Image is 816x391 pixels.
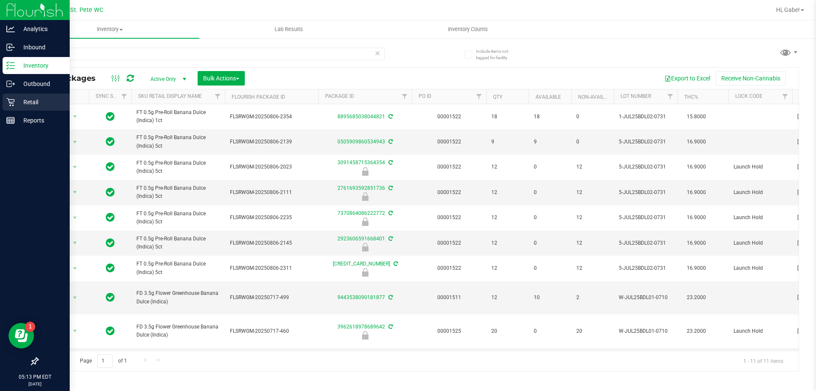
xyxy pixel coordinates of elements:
span: 0 [534,163,566,171]
inline-svg: Analytics [6,25,15,33]
span: Launch Hold [734,239,787,247]
p: Outbound [15,79,66,89]
span: 9 [491,138,524,146]
p: Analytics [15,24,66,34]
span: FLSRWGM-20250806-2311 [230,264,313,272]
span: FLSRWGM-20250806-2023 [230,163,313,171]
span: FLSRWGM-20250806-2235 [230,214,313,222]
div: Launch Hold [317,268,413,277]
a: 3091458715364354 [337,160,385,166]
div: Launch Hold [317,243,413,251]
a: Inventory [20,20,199,38]
span: 5-JUL25BDL02-0731 [619,163,672,171]
span: select [70,263,80,274]
span: 0 [534,214,566,222]
span: FLSRWGM-20250806-2111 [230,188,313,197]
a: 00001522 [437,240,461,246]
span: Clear [374,48,380,59]
a: Qty [493,94,502,100]
a: Inventory Counts [378,20,557,38]
span: 0 [534,264,566,272]
span: Hi, Gabe! [776,6,800,13]
span: Launch Hold [734,327,787,335]
inline-svg: Inbound [6,43,15,51]
span: select [70,325,80,337]
input: Search Package ID, Item Name, SKU, Lot or Part Number... [37,48,385,60]
iframe: Resource center unread badge [25,322,35,332]
span: select [70,161,80,173]
span: In Sync [106,211,115,223]
span: FT 0.5g Pre-Roll Banana Dulce (Indica) 5ct [136,184,220,200]
span: In Sync [106,186,115,198]
span: 16.9000 [683,136,710,148]
span: In Sync [106,262,115,274]
span: 12 [576,163,609,171]
a: 9443538090181877 [337,294,385,300]
a: Non-Available [578,94,616,100]
a: 2923606591668401 [337,236,385,242]
span: FT 0.5g Pre-Roll Banana Dulce (Indica) 5ct [136,210,220,226]
a: Sku Retail Display Name [138,93,202,99]
span: Sync from Compliance System [387,139,393,145]
a: 00001522 [437,189,461,195]
span: Page of 1 [73,354,134,368]
span: Inventory [20,26,199,33]
span: Lab Results [263,26,314,33]
span: Sync from Compliance System [387,185,393,191]
span: select [70,237,80,249]
inline-svg: Reports [6,116,15,125]
span: 16.9000 [683,161,710,173]
span: 0 [576,138,609,146]
span: In Sync [106,291,115,303]
span: Launch Hold [734,188,787,197]
span: 12 [491,163,524,171]
iframe: Resource center [8,323,34,348]
span: Sync from Compliance System [387,210,393,216]
span: select [70,186,80,198]
span: 0 [534,327,566,335]
button: Export to Excel [659,71,716,86]
span: 5-JUL25BDL02-0731 [619,239,672,247]
span: 18 [491,113,524,121]
a: 00001522 [437,265,461,271]
span: In Sync [106,325,115,337]
a: 00001511 [437,294,461,300]
span: Sync from Compliance System [392,261,398,267]
span: 12 [576,188,609,197]
p: Reports [15,115,66,126]
span: select [70,136,80,148]
span: 2 [576,294,609,302]
span: FLSRWGM-20250806-2145 [230,239,313,247]
span: FT 0.5g Pre-Roll Banana Dulce (Indica) 5ct [136,134,220,150]
span: 16.9000 [683,211,710,224]
span: 5-JUL25BDL02-0731 [619,264,672,272]
a: Available [535,94,561,100]
a: 8895685038044821 [337,114,385,120]
a: Filter [117,89,131,104]
a: PO ID [419,93,431,99]
span: 15.8000 [683,111,710,123]
span: FD 3.5g Flower Greenhouse Banana Dulce (Indica) [136,323,220,339]
span: FLSRWGM-20250717-460 [230,327,313,335]
a: Lab Results [199,20,378,38]
span: Sync from Compliance System [387,160,393,166]
span: 5-JUL25BDL02-0731 [619,214,672,222]
span: 20 [491,327,524,335]
p: 05:13 PM EDT [4,373,66,381]
inline-svg: Outbound [6,80,15,88]
span: 12 [491,294,524,302]
span: 10 [534,294,566,302]
span: 12 [491,188,524,197]
a: 00001522 [437,114,461,120]
span: 9 [534,138,566,146]
span: 23.2000 [683,291,710,304]
a: 00001522 [437,214,461,220]
p: Inventory [15,60,66,71]
span: 16.9000 [683,237,710,249]
span: 0 [576,113,609,121]
span: Launch Hold [734,163,787,171]
span: Sync from Compliance System [387,324,393,330]
a: Filter [663,89,677,104]
a: Filter [398,89,412,104]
